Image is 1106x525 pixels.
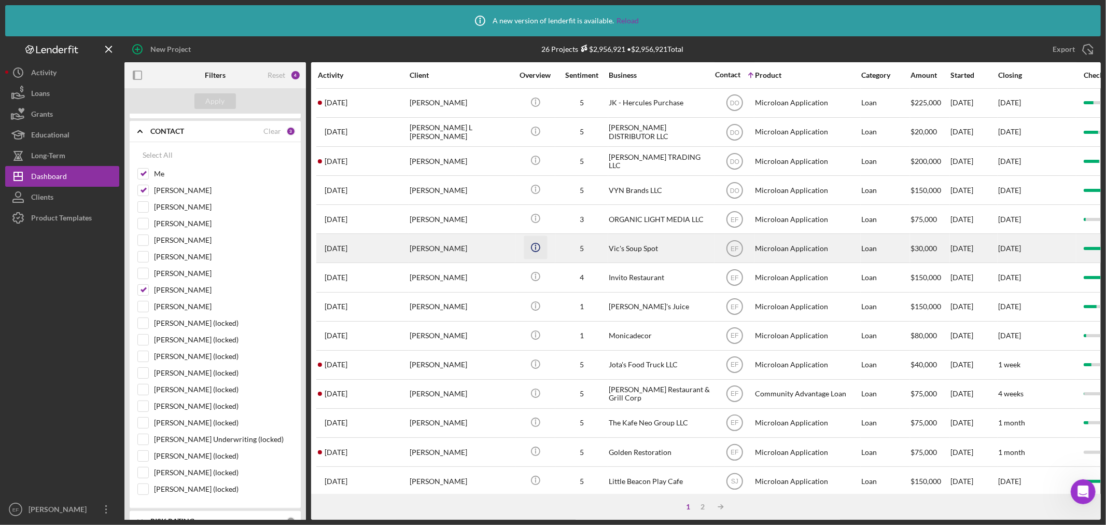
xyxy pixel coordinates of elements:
div: Clear [263,127,281,135]
div: Loan [861,322,909,350]
div: 5 [556,99,608,107]
button: Send a message… [178,327,194,344]
label: [PERSON_NAME] [154,301,293,312]
label: [PERSON_NAME] (locked) [154,484,293,494]
span: $225,000 [911,98,941,107]
time: 2025-05-05 16:46 [325,273,347,282]
div: Microloan Application [755,467,859,495]
div: Loan [861,351,909,379]
div: Activity [31,62,57,86]
label: [PERSON_NAME] Underwriting (locked) [154,434,293,445]
div: Loans [31,83,50,106]
div: Microloan Application [755,322,859,350]
div: Christina says… [8,169,199,352]
text: EF [731,245,738,252]
label: [PERSON_NAME] (locked) [154,351,293,362]
label: [PERSON_NAME] (locked) [154,418,293,428]
div: Microloan Application [755,147,859,175]
div: $30,000 [911,234,949,262]
time: 2025-08-27 03:10 [325,361,347,369]
button: Emoji picker [16,331,24,340]
h1: [PERSON_NAME] [50,5,118,13]
div: Loan [861,467,909,495]
span: $20,000 [911,127,937,136]
div: [PERSON_NAME] [410,351,513,379]
div: [PERSON_NAME] [410,176,513,204]
div: Product Templates [31,208,92,231]
div: [DATE] [950,234,997,262]
div: $2,956,921 [579,45,626,53]
div: Microloan Application [755,176,859,204]
time: 1 month [998,448,1025,457]
span: $75,000 [911,215,937,224]
text: EF [731,303,738,311]
span: $75,000 [911,418,937,427]
time: 2025-08-20 14:32 [325,419,347,427]
div: [DATE] [950,409,997,437]
textarea: Message… [9,310,199,327]
div: Hi [PERSON_NAME],Thank you for reaching out. I'm sorry you and [PERSON_NAME] are experiencing thi... [8,169,170,329]
div: Operator says… [8,11,199,52]
a: Reload [617,17,639,25]
div: [PERSON_NAME] [410,322,513,350]
div: The Kafe Neo Group LLC [609,409,712,437]
div: Thank you for reaching out. I'm sorry you and [PERSON_NAME] are experiencing this! I'm unable to ... [17,190,162,282]
time: [DATE] [998,215,1021,224]
time: 2025-08-16 21:03 [325,186,347,195]
text: EF [731,274,738,282]
div: 5 [556,361,608,369]
button: Loans [5,83,119,104]
div: Invito Restaurant [609,264,712,291]
time: 2025-05-15 23:01 [325,302,347,311]
div: Jota's Food Truck LLC [609,351,712,379]
text: SJ [731,478,738,485]
div: 3 [286,127,296,136]
div: Best, [17,302,162,312]
div: Operator says… [8,93,199,145]
div: [DATE] [950,176,997,204]
div: Loan [861,293,909,321]
time: [DATE] [998,98,1021,107]
div: [PERSON_NAME] D is unable to access my active loans [37,52,199,85]
div: [DATE] [950,264,997,291]
label: Me [154,169,293,179]
button: Upload attachment [49,331,58,340]
text: DO [730,129,739,136]
time: 4 weeks [998,389,1024,398]
time: [DATE] [998,127,1021,136]
time: 2025-06-19 14:26 [325,99,347,107]
img: Profile image for Christina [31,146,41,157]
div: JK - Hercules Purchase [609,89,712,117]
div: Loan [861,118,909,146]
button: go back [7,4,26,24]
div: Please list the specific email accounts, including those of your clients, where you see the issue... [8,93,170,136]
div: 3 [556,215,608,224]
b: [PERSON_NAME] [45,148,103,155]
button: Long-Term [5,145,119,166]
div: Grants [31,104,53,127]
button: Apply [194,93,236,109]
div: Reset [268,71,285,79]
button: Start recording [66,331,74,340]
div: Hi [PERSON_NAME], [17,175,162,185]
div: [PERSON_NAME] [410,438,513,466]
div: Microloan Application [755,118,859,146]
div: [PERSON_NAME] DISTRIBUTOR LLC [609,118,712,146]
div: Loan [861,380,909,408]
div: Closing [998,71,1076,79]
label: [PERSON_NAME] [154,252,293,262]
span: $75,000 [911,389,937,398]
text: EF [731,362,738,369]
text: EF [731,420,738,427]
div: [DATE] [950,322,997,350]
div: 5 [556,157,608,165]
div: Loan [861,409,909,437]
time: 2025-07-01 21:06 [325,128,347,136]
div: [PERSON_NAME] [410,380,513,408]
button: Grants [5,104,119,125]
div: [PERSON_NAME] Restaurant & Grill Corp [609,380,712,408]
div: [PERSON_NAME] [410,234,513,262]
div: VYN Brands LLC [609,176,712,204]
